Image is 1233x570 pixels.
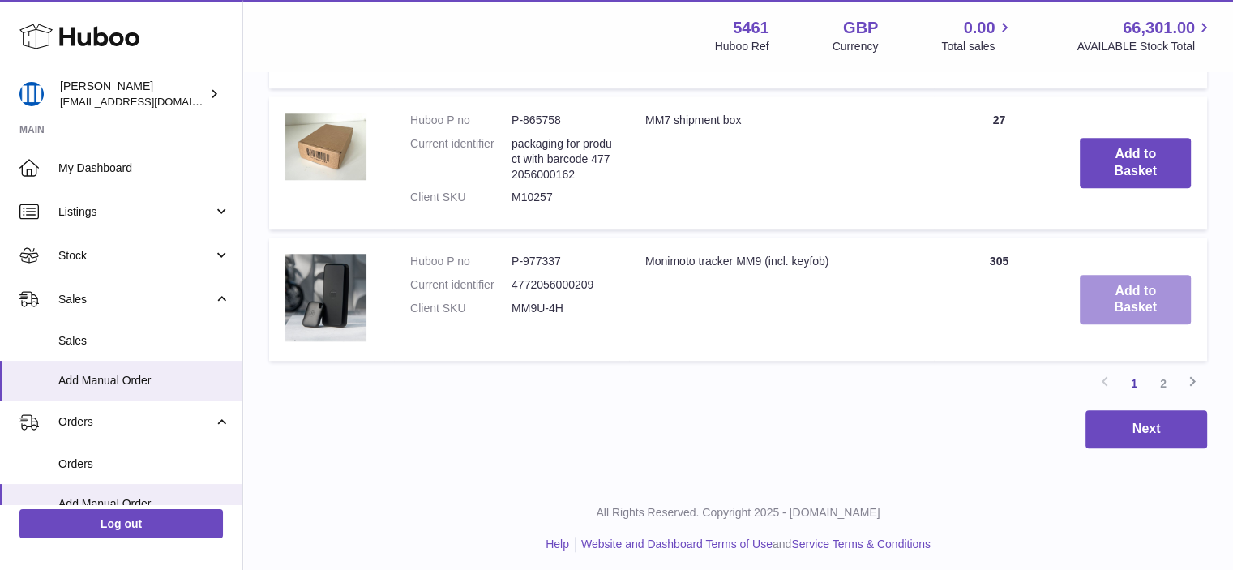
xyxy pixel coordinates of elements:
[410,254,512,269] dt: Huboo P no
[58,496,230,512] span: Add Manual Order
[1080,275,1191,325] button: Add to Basket
[964,17,995,39] span: 0.00
[733,17,769,39] strong: 5461
[576,537,931,552] li: and
[60,95,238,108] span: [EMAIL_ADDRESS][DOMAIN_NAME]
[410,301,512,316] dt: Client SKU
[58,248,213,264] span: Stock
[58,333,230,349] span: Sales
[843,17,878,39] strong: GBP
[941,17,1013,54] a: 0.00 Total sales
[256,505,1220,521] p: All Rights Reserved. Copyright 2025 - [DOMAIN_NAME]
[58,292,213,307] span: Sales
[58,456,230,472] span: Orders
[791,538,931,551] a: Service Terms & Conditions
[1120,369,1149,398] a: 1
[934,96,1064,229] td: 27
[410,277,512,293] dt: Current identifier
[19,509,223,538] a: Log out
[546,538,569,551] a: Help
[581,538,773,551] a: Website and Dashboard Terms of Use
[58,373,230,388] span: Add Manual Order
[285,113,366,180] img: MM7 shipment box
[512,277,613,293] dd: 4772056000209
[941,39,1013,54] span: Total sales
[1149,369,1178,398] a: 2
[1080,138,1191,188] button: Add to Basket
[512,301,613,316] dd: MM9U-4H
[58,204,213,220] span: Listings
[512,113,613,128] dd: P-865758
[1077,17,1214,54] a: 66,301.00 AVAILABLE Stock Total
[58,161,230,176] span: My Dashboard
[58,414,213,430] span: Orders
[629,238,934,361] td: Monimoto tracker MM9 (incl. keyfob)
[1085,410,1207,448] button: Next
[512,136,613,182] dd: packaging for product with barcode 4772056000162
[833,39,879,54] div: Currency
[410,190,512,205] dt: Client SKU
[934,238,1064,361] td: 305
[19,82,44,106] img: oksana@monimoto.com
[410,136,512,182] dt: Current identifier
[512,254,613,269] dd: P-977337
[715,39,769,54] div: Huboo Ref
[1077,39,1214,54] span: AVAILABLE Stock Total
[285,254,366,341] img: Monimoto tracker MM9 (incl. keyfob)
[512,190,613,205] dd: M10257
[60,79,206,109] div: [PERSON_NAME]
[1123,17,1195,39] span: 66,301.00
[410,113,512,128] dt: Huboo P no
[629,96,934,229] td: MM7 shipment box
